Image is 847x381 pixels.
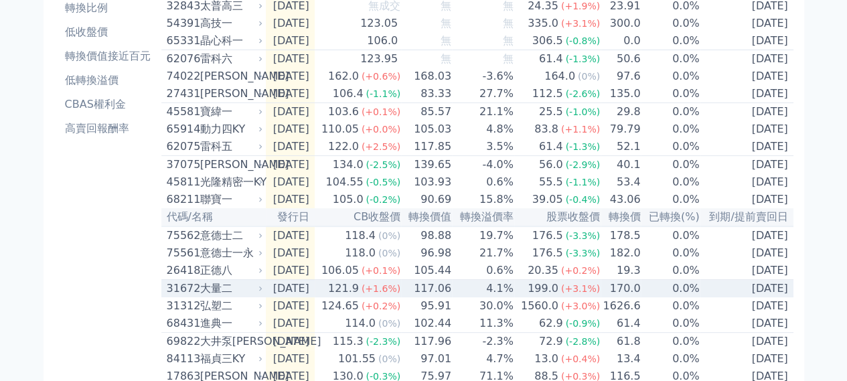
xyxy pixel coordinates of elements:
th: 已轉換(%) [641,208,700,226]
div: 199.0 [525,281,561,297]
td: 95.91 [401,297,452,315]
td: [DATE] [700,50,793,68]
span: (+3.1%) [561,283,600,294]
td: 97.6 [601,68,641,85]
td: [DATE] [700,173,793,191]
td: [DATE] [266,315,315,333]
span: (+0.0%) [362,124,400,135]
td: 96.98 [401,244,452,262]
span: (+0.2%) [561,265,600,276]
td: 139.65 [401,156,452,174]
span: (-3.3%) [565,230,600,241]
td: 50.6 [601,50,641,68]
div: 75561 [167,245,197,261]
span: (-0.5%) [366,177,400,187]
span: (-2.3%) [366,336,400,347]
div: 61.4 [536,51,566,67]
td: [DATE] [266,262,315,280]
div: 動力四KY [200,121,260,137]
td: [DATE] [266,121,315,138]
td: 300.0 [601,15,641,32]
td: [DATE] [700,226,793,244]
td: 105.03 [401,121,452,138]
td: 0.0% [641,68,700,85]
span: 無 [503,17,514,29]
td: [DATE] [266,297,315,315]
div: 聯寶一 [200,192,260,208]
td: [DATE] [700,138,793,156]
td: [DATE] [266,280,315,298]
div: 25.5 [536,104,566,120]
td: [DATE] [266,85,315,103]
td: [DATE] [700,262,793,280]
div: 118.4 [342,228,378,244]
td: 0.0% [641,85,700,103]
a: 轉換價值接近百元 [60,46,156,67]
td: 30.0% [452,297,514,315]
div: 39.05 [530,192,566,208]
div: 122.0 [325,139,362,155]
div: 大量二 [200,281,260,297]
div: 124.65 [319,298,362,314]
td: [DATE] [700,15,793,32]
td: 79.79 [601,121,641,138]
span: (+3.1%) [561,18,600,29]
td: 0.0% [641,315,700,333]
td: 40.1 [601,156,641,174]
td: 0.0% [641,173,700,191]
td: 97.01 [401,350,452,368]
div: 164.0 [542,68,578,84]
a: CBAS權利金 [60,94,156,115]
th: 轉換價 [601,208,641,226]
td: 11.3% [452,315,514,333]
span: (+0.2%) [362,301,400,311]
div: 121.9 [325,281,362,297]
td: 117.06 [401,280,452,298]
div: 意德士一永 [200,245,260,261]
span: (-1.3%) [565,54,600,64]
th: 到期/提前賣回日 [700,208,793,226]
div: 正德八 [200,262,260,279]
td: 117.96 [401,333,452,351]
td: [DATE] [700,191,793,208]
td: 170.0 [601,280,641,298]
div: 114.0 [342,315,378,331]
td: 15.8% [452,191,514,208]
td: -2.3% [452,333,514,351]
td: [DATE] [700,121,793,138]
div: 45581 [167,104,197,120]
a: 低收盤價 [60,21,156,43]
span: 無 [441,17,451,29]
span: (+1.6%) [362,283,400,294]
th: CB收盤價 [315,208,401,226]
div: 106.05 [319,262,362,279]
td: [DATE] [266,350,315,368]
td: [DATE] [266,50,315,68]
td: 0.0% [641,350,700,368]
td: [DATE] [266,333,315,351]
th: 轉換溢價率 [452,208,514,226]
div: 68211 [167,192,197,208]
span: 無 [441,34,451,47]
span: (-1.1%) [366,88,400,99]
td: 52.1 [601,138,641,156]
td: [DATE] [700,315,793,333]
div: 光隆精密一KY [200,174,260,190]
td: -3.6% [452,68,514,85]
td: 0.0% [641,244,700,262]
td: 0.0% [641,121,700,138]
span: (+0.1%) [362,106,400,117]
div: 75562 [167,228,197,244]
span: (-3.3%) [565,248,600,258]
div: 37075 [167,157,197,173]
td: 0.0% [641,262,700,280]
td: 19.7% [452,226,514,244]
td: 0.0 [601,32,641,50]
td: 83.33 [401,85,452,103]
td: 21.1% [452,103,514,121]
div: [PERSON_NAME] [200,157,260,173]
div: 56.0 [536,157,566,173]
div: 103.6 [325,104,362,120]
div: 13.0 [532,351,561,367]
span: (+3.0%) [561,301,600,311]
